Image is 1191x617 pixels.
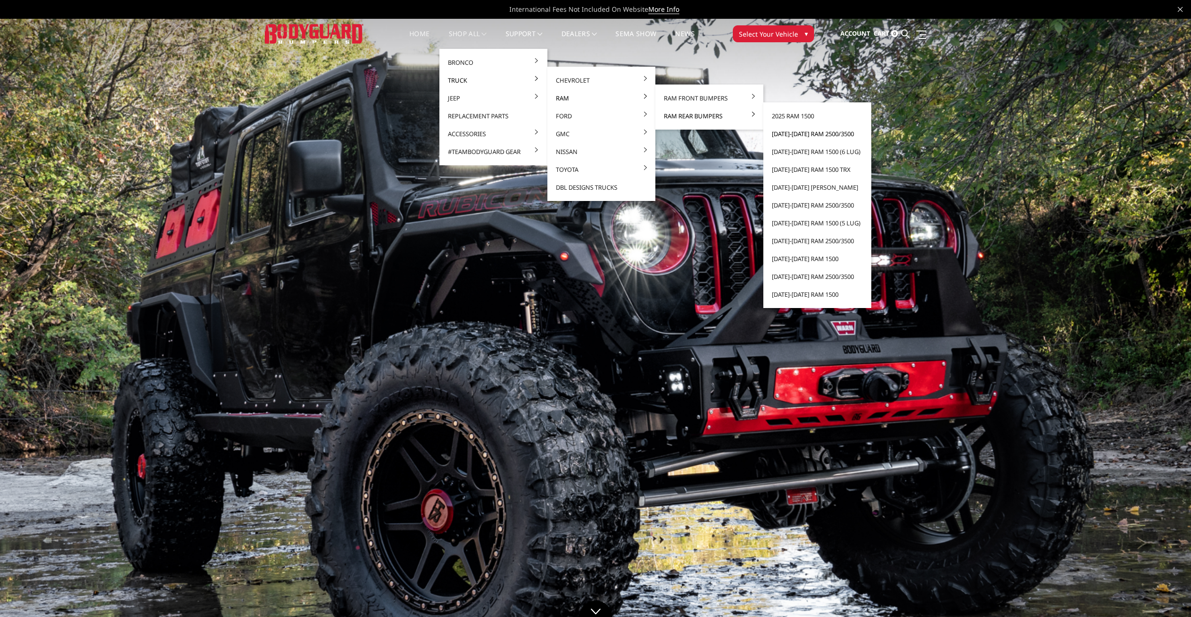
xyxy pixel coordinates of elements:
[767,143,868,161] a: [DATE]-[DATE] Ram 1500 (6 lug)
[1148,318,1157,333] button: 1 of 5
[551,143,652,161] a: Nissan
[551,89,652,107] a: Ram
[506,31,543,49] a: Support
[805,29,808,39] span: ▾
[551,161,652,178] a: Toyota
[767,285,868,303] a: [DATE]-[DATE] Ram 1500
[767,178,868,196] a: [DATE]-[DATE] [PERSON_NAME]
[767,125,868,143] a: [DATE]-[DATE] Ram 2500/3500
[767,214,868,232] a: [DATE]-[DATE] Ram 1500 (5 lug)
[443,125,544,143] a: Accessories
[265,24,363,43] img: BODYGUARD BUMPERS
[409,31,430,49] a: Home
[733,25,814,42] button: Select Your Vehicle
[659,107,760,125] a: Ram Rear Bumpers
[1148,378,1157,393] button: 5 of 5
[551,125,652,143] a: GMC
[561,31,597,49] a: Dealers
[840,21,870,46] a: Account
[443,54,544,71] a: Bronco
[551,107,652,125] a: Ford
[739,29,798,39] span: Select Your Vehicle
[1148,333,1157,348] button: 2 of 5
[443,71,544,89] a: Truck
[1144,572,1191,617] iframe: Chat Widget
[767,161,868,178] a: [DATE]-[DATE] Ram 1500 TRX
[767,232,868,250] a: [DATE]-[DATE] Ram 2500/3500
[648,5,679,14] a: More Info
[551,178,652,196] a: DBL Designs Trucks
[874,21,898,46] a: Cart 0
[891,30,898,37] span: 0
[675,31,694,49] a: News
[1148,363,1157,378] button: 4 of 5
[443,143,544,161] a: #TeamBodyguard Gear
[443,107,544,125] a: Replacement Parts
[579,601,612,617] a: Click to Down
[874,29,890,38] span: Cart
[840,29,870,38] span: Account
[659,89,760,107] a: Ram Front Bumpers
[1148,348,1157,363] button: 3 of 5
[767,250,868,268] a: [DATE]-[DATE] Ram 1500
[615,31,656,49] a: SEMA Show
[443,89,544,107] a: Jeep
[551,71,652,89] a: Chevrolet
[767,268,868,285] a: [DATE]-[DATE] Ram 2500/3500
[767,107,868,125] a: 2025 Ram 1500
[767,196,868,214] a: [DATE]-[DATE] Ram 2500/3500
[449,31,487,49] a: shop all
